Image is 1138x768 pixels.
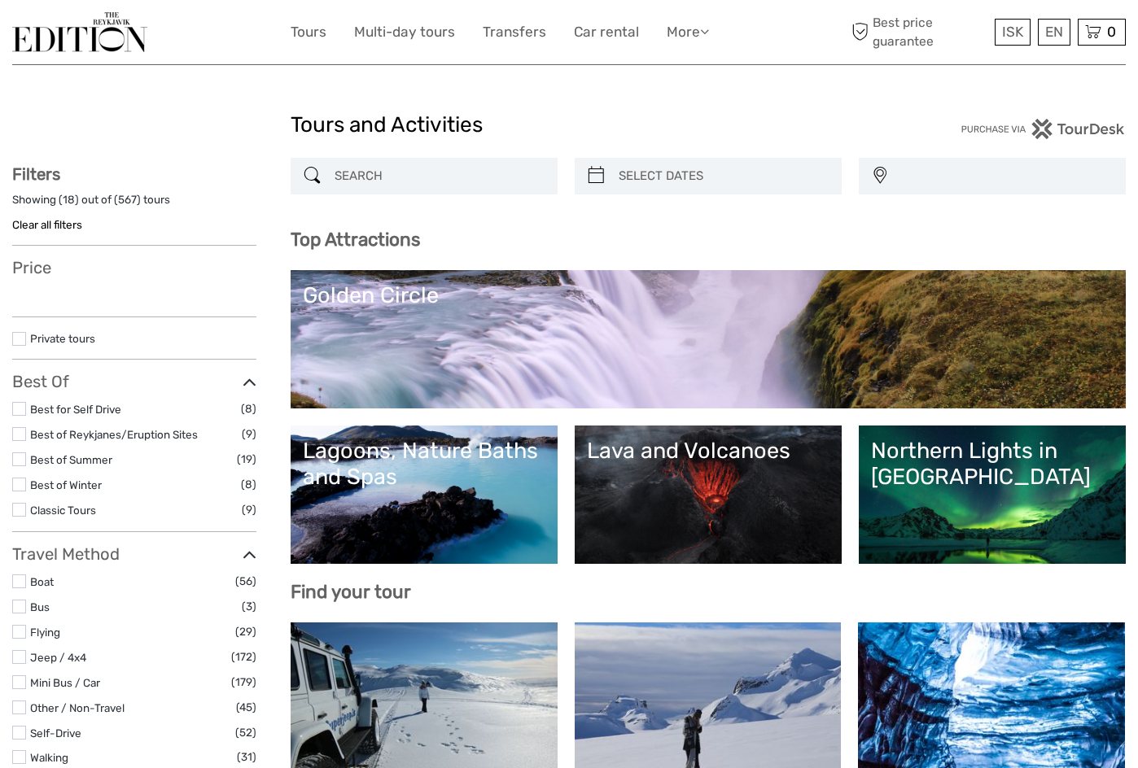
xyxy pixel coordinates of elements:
[242,425,256,443] span: (9)
[12,218,82,231] a: Clear all filters
[12,258,256,277] h3: Price
[30,478,102,491] a: Best of Winter
[237,450,256,469] span: (19)
[118,192,137,207] label: 567
[242,500,256,519] span: (9)
[235,622,256,641] span: (29)
[63,192,75,207] label: 18
[574,20,639,44] a: Car rental
[612,162,834,190] input: SELECT DATES
[30,504,96,517] a: Classic Tours
[303,282,1114,396] a: Golden Circle
[587,438,829,464] div: Lava and Volcanoes
[291,229,420,251] b: Top Attractions
[237,748,256,766] span: (31)
[587,438,829,552] a: Lava and Volcanoes
[30,651,86,664] a: Jeep / 4x4
[871,438,1114,491] div: Northern Lights in [GEOGRAPHIC_DATA]
[30,600,50,613] a: Bus
[30,701,125,714] a: Other / Non-Travel
[354,20,455,44] a: Multi-day tours
[303,282,1114,308] div: Golden Circle
[235,723,256,742] span: (52)
[1105,24,1118,40] span: 0
[483,20,546,44] a: Transfers
[30,428,198,441] a: Best of Reykjanes/Eruption Sites
[231,673,256,692] span: (179)
[12,372,256,391] h3: Best Of
[30,751,68,764] a: Walking
[667,20,709,44] a: More
[30,332,95,345] a: Private tours
[30,575,54,588] a: Boat
[30,403,121,416] a: Best for Self Drive
[291,112,847,138] h1: Tours and Activities
[847,14,991,50] span: Best price guarantee
[30,727,81,740] a: Self-Drive
[241,399,256,418] span: (8)
[291,20,326,44] a: Tours
[12,192,256,217] div: Showing ( ) out of ( ) tours
[303,438,545,552] a: Lagoons, Nature Baths and Spas
[30,453,112,466] a: Best of Summer
[303,438,545,491] div: Lagoons, Nature Baths and Spas
[12,164,60,184] strong: Filters
[241,475,256,494] span: (8)
[236,698,256,717] span: (45)
[12,544,256,564] h3: Travel Method
[30,626,60,639] a: Flying
[231,648,256,666] span: (172)
[871,438,1114,552] a: Northern Lights in [GEOGRAPHIC_DATA]
[235,572,256,591] span: (56)
[1002,24,1023,40] span: ISK
[328,162,549,190] input: SEARCH
[1038,19,1070,46] div: EN
[30,676,100,689] a: Mini Bus / Car
[291,581,411,603] b: Find your tour
[961,119,1126,139] img: PurchaseViaTourDesk.png
[12,12,147,52] img: The Reykjavík Edition
[242,597,256,616] span: (3)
